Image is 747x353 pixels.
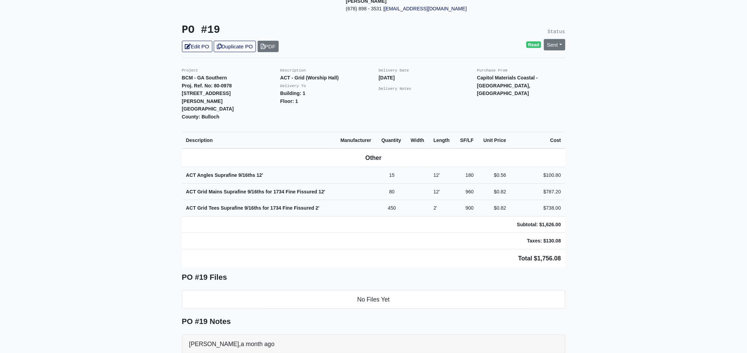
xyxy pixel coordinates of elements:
th: Cost [510,132,565,149]
strong: BCM - GA Southern [182,75,227,80]
td: $0.82 [478,200,510,217]
td: 180 [455,167,478,184]
p: (678) 898 - 3531 | [346,5,500,13]
strong: Floor: 1 [280,98,298,104]
span: 2' [316,205,319,211]
td: Taxes: $130.08 [510,233,565,249]
th: Width [406,132,429,149]
small: Delivery To [280,84,306,88]
span: 12' [433,172,440,178]
td: 15 [377,167,406,184]
small: Delivery Date [379,68,409,73]
strong: [GEOGRAPHIC_DATA] [182,106,234,112]
td: $100.80 [510,167,565,184]
th: Quantity [377,132,406,149]
p: Capitol Materials Coastal - [GEOGRAPHIC_DATA], [GEOGRAPHIC_DATA] [477,74,565,97]
strong: Proj. Ref. No: 80-0978 [182,83,232,88]
td: $0.82 [478,183,510,200]
span: 12' [257,172,263,178]
small: Delivery Notes [379,87,412,91]
td: Total $1,756.08 [182,249,565,267]
a: [EMAIL_ADDRESS][DOMAIN_NAME] [384,6,467,11]
strong: Building: 1 [280,90,306,96]
b: Other [365,154,382,161]
th: Description [182,132,336,149]
small: Project [182,68,198,73]
td: 960 [455,183,478,200]
th: Manufacturer [336,132,377,149]
td: $0.56 [478,167,510,184]
th: Unit Price [478,132,510,149]
small: Description [280,68,306,73]
span: 12' [433,189,440,194]
strong: ACT Grid Tees Suprafine 9/16ths for 1734 Fine Fissured [186,205,319,211]
td: 80 [377,183,406,200]
strong: [DATE] [379,75,395,80]
h5: PO #19 Notes [182,317,565,326]
strong: ACT - Grid (Worship Hall) [280,75,339,80]
td: $738.00 [510,200,565,217]
strong: [STREET_ADDRESS][PERSON_NAME] [182,90,231,104]
td: 450 [377,200,406,217]
span: 2' [433,205,437,211]
a: PDF [258,41,279,52]
span: 12' [319,189,325,194]
li: No Files Yet [182,290,565,309]
th: Length [429,132,455,149]
td: Subtotal: $1,626.00 [510,216,565,233]
a: Edit PO [182,41,212,52]
td: 900 [455,200,478,217]
h3: PO #19 [182,24,368,37]
td: $787.20 [510,183,565,200]
small: Status [548,29,565,35]
th: SF/LF [455,132,478,149]
span: Read [526,41,541,48]
strong: ACT Angles Suprafine 9/16ths [186,172,263,178]
small: Purchase From [477,68,508,73]
a: Duplicate PO [214,41,256,52]
span: a month ago [241,341,275,347]
a: Sent [544,39,565,50]
strong: ACT Grid Mains Suprafine 9/16ths for 1734 Fine Fissured [186,189,325,194]
strong: County: Bulloch [182,114,220,120]
h5: PO #19 Files [182,273,565,282]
